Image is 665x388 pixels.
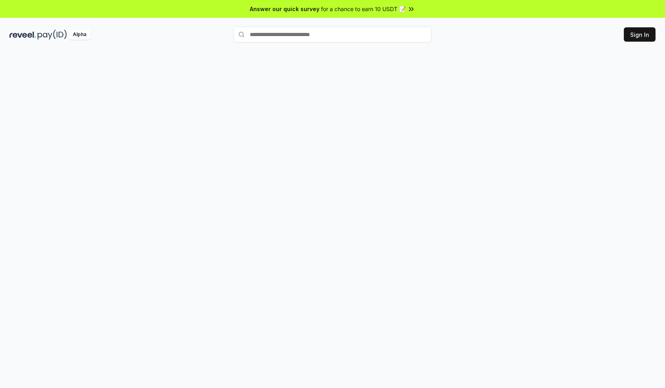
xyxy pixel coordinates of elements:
[38,30,67,40] img: pay_id
[68,30,91,40] div: Alpha
[9,30,36,40] img: reveel_dark
[321,5,406,13] span: for a chance to earn 10 USDT 📝
[624,27,655,42] button: Sign In
[250,5,319,13] span: Answer our quick survey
